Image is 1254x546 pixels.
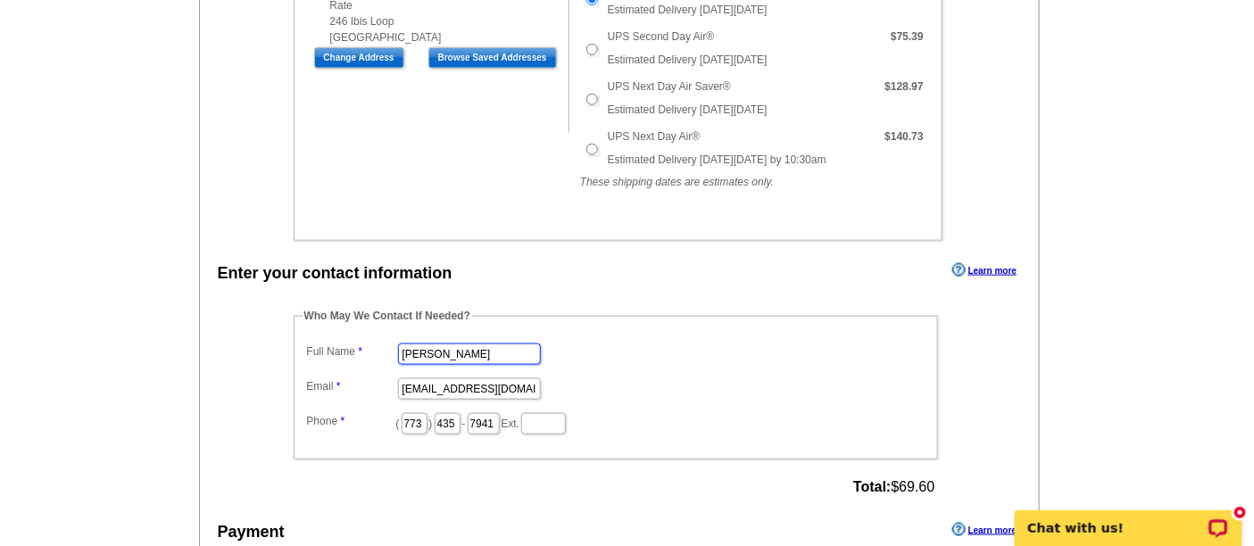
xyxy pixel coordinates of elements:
div: Enter your contact information [218,261,453,285]
a: Learn more [952,523,1017,537]
label: Full Name [307,343,396,360]
iframe: LiveChat chat widget [1003,490,1254,546]
legend: Who May We Contact If Needed? [303,308,472,324]
strong: $140.73 [884,130,923,143]
span: Estimated Delivery [DATE][DATE] by 10:30am [608,153,826,166]
label: UPS Next Day Air® [608,128,701,145]
em: These shipping dates are estimates only. [580,176,774,188]
a: Learn more [952,263,1017,277]
label: UPS Second Day Air® [608,29,715,45]
dd: ( ) - Ext. [303,409,929,436]
strong: $75.39 [891,30,924,43]
span: Estimated Delivery [DATE][DATE] [608,103,768,116]
input: Browse Saved Addresses [428,47,557,69]
label: Phone [307,413,396,429]
strong: Total: [853,479,891,494]
div: Payment [218,521,285,545]
span: Estimated Delivery [DATE][DATE] [608,54,768,66]
span: $69.60 [853,479,934,495]
span: Estimated Delivery [DATE][DATE] [608,4,768,16]
strong: $128.97 [884,80,923,93]
label: UPS Next Day Air Saver® [608,79,731,95]
label: Email [307,378,396,394]
input: Change Address [314,47,404,69]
